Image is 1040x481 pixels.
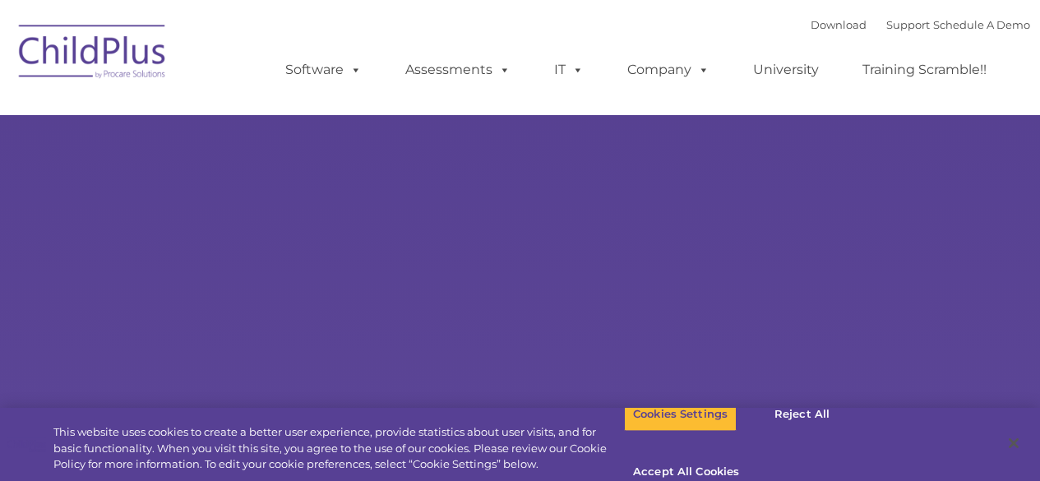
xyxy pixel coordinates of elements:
img: ChildPlus by Procare Solutions [11,13,175,95]
button: Cookies Settings [624,397,737,432]
button: Reject All [751,397,853,432]
a: University [737,53,835,86]
a: Company [611,53,726,86]
a: Support [886,18,930,31]
a: Software [269,53,378,86]
a: Download [811,18,867,31]
a: Training Scramble!! [846,53,1003,86]
button: Close [996,425,1032,461]
a: IT [538,53,600,86]
font: | [811,18,1030,31]
a: Assessments [389,53,527,86]
div: This website uses cookies to create a better user experience, provide statistics about user visit... [53,424,624,473]
a: Schedule A Demo [933,18,1030,31]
